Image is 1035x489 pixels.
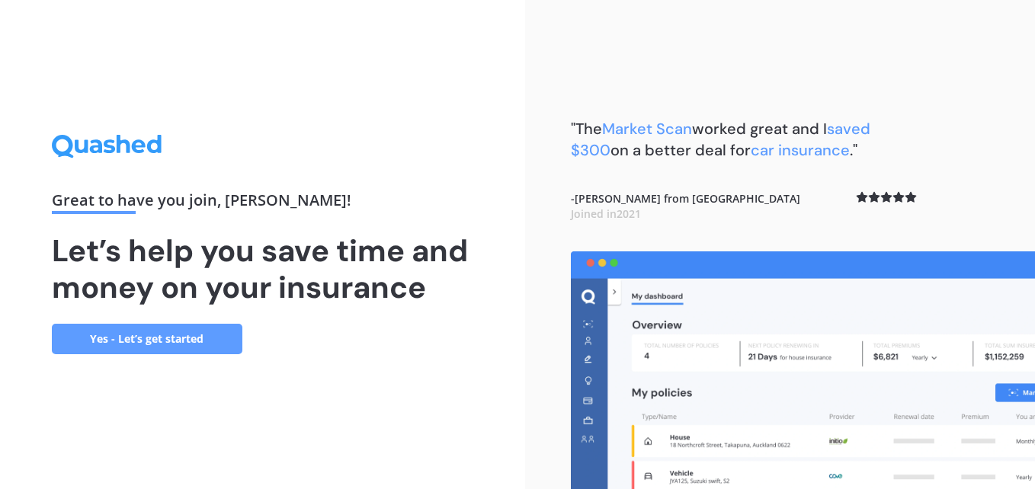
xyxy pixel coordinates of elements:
b: - [PERSON_NAME] from [GEOGRAPHIC_DATA] [571,191,800,221]
span: Joined in 2021 [571,206,641,221]
h1: Let’s help you save time and money on your insurance [52,232,474,305]
span: car insurance [751,140,850,160]
span: Market Scan [602,119,692,139]
a: Yes - Let’s get started [52,324,242,354]
b: "The worked great and I on a better deal for ." [571,119,870,160]
img: dashboard.webp [571,251,1035,489]
span: saved $300 [571,119,870,160]
div: Great to have you join , [PERSON_NAME] ! [52,193,474,214]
